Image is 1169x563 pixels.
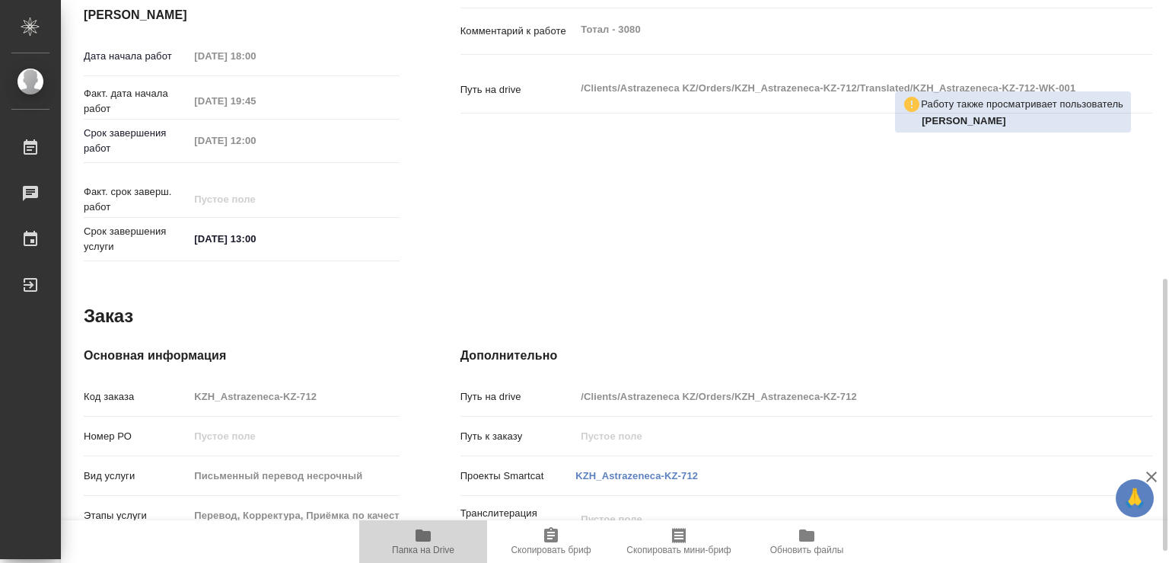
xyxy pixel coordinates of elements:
span: Обновить файлы [770,545,844,555]
p: Путь к заказу [460,429,576,444]
h4: Основная информация [84,347,400,365]
textarea: /Clients/Astrazeneca KZ/Orders/KZH_Astrazeneca-KZ-712/Translated/KZH_Astrazeneca-KZ-712-WK-001 [575,75,1094,101]
button: Папка на Drive [359,520,487,563]
p: Срок завершения работ [84,126,189,156]
input: ✎ Введи что-нибудь [189,228,322,250]
input: Пустое поле [189,130,322,152]
p: Факт. срок заверш. работ [84,184,189,215]
p: Путь на drive [460,389,576,405]
span: Скопировать мини-бриф [626,545,731,555]
p: Дата начала работ [84,49,189,64]
p: Проекты Smartcat [460,469,576,484]
textarea: Тотал - 3080 [575,17,1094,43]
input: Пустое поле [189,425,399,447]
button: Скопировать бриф [487,520,615,563]
p: Matveeva Anastasia [922,114,1123,129]
button: 🙏 [1116,479,1154,517]
input: Пустое поле [189,465,399,487]
span: Папка на Drive [392,545,454,555]
p: Путь на drive [460,82,576,98]
b: [PERSON_NAME] [922,115,1006,126]
span: 🙏 [1122,482,1148,514]
input: Пустое поле [189,188,322,210]
span: Скопировать бриф [511,545,591,555]
p: Код заказа [84,389,189,405]
h4: Дополнительно [460,347,1152,365]
p: Номер РО [84,429,189,444]
input: Пустое поле [575,385,1094,408]
h2: Заказ [84,304,133,328]
input: Пустое поле [189,504,399,526]
input: Пустое поле [189,385,399,408]
p: Этапы услуги [84,508,189,523]
input: Пустое поле [189,45,322,67]
p: Срок завершения услуги [84,224,189,254]
button: Скопировать мини-бриф [615,520,743,563]
p: Вид услуги [84,469,189,484]
p: Транслитерация названий [460,506,576,536]
p: Факт. дата начала работ [84,86,189,117]
input: Пустое поле [189,90,322,112]
a: KZH_Astrazeneca-KZ-712 [575,470,698,481]
button: Обновить файлы [743,520,871,563]
h4: [PERSON_NAME] [84,6,400,24]
input: Пустое поле [575,425,1094,447]
p: Комментарий к работе [460,24,576,39]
